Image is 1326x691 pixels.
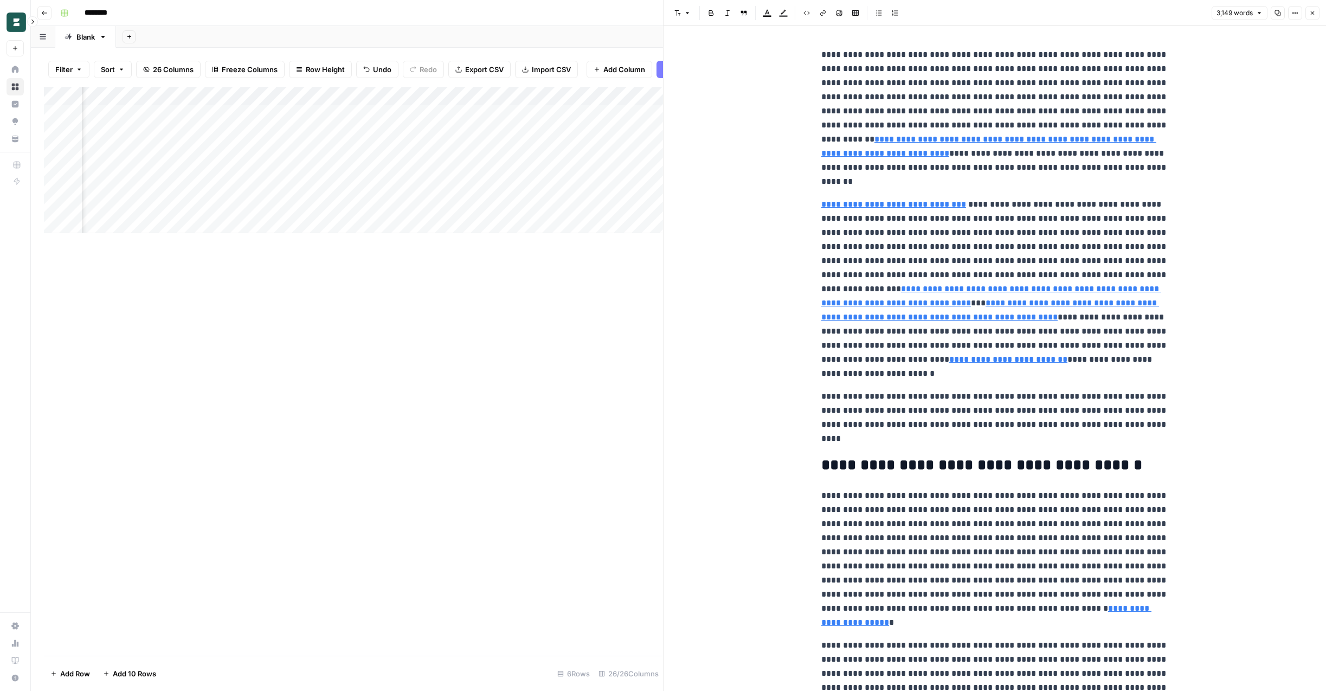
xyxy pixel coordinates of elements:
[1216,8,1253,18] span: 3,149 words
[7,113,24,130] a: Opportunities
[7,652,24,669] a: Learning Hub
[7,61,24,78] a: Home
[153,64,194,75] span: 26 Columns
[7,617,24,635] a: Settings
[373,64,391,75] span: Undo
[420,64,437,75] span: Redo
[403,61,444,78] button: Redo
[96,665,163,682] button: Add 10 Rows
[448,61,511,78] button: Export CSV
[532,64,571,75] span: Import CSV
[222,64,278,75] span: Freeze Columns
[515,61,578,78] button: Import CSV
[7,130,24,148] a: Your Data
[1212,6,1267,20] button: 3,149 words
[289,61,352,78] button: Row Height
[44,665,96,682] button: Add Row
[101,64,115,75] span: Sort
[60,668,90,679] span: Add Row
[113,668,156,679] span: Add 10 Rows
[48,61,89,78] button: Filter
[136,61,201,78] button: 26 Columns
[7,635,24,652] a: Usage
[587,61,652,78] button: Add Column
[55,26,116,48] a: Blank
[356,61,398,78] button: Undo
[7,78,24,95] a: Browse
[7,12,26,32] img: Borderless Logo
[603,64,645,75] span: Add Column
[465,64,504,75] span: Export CSV
[553,665,594,682] div: 6 Rows
[594,665,663,682] div: 26/26 Columns
[7,9,24,36] button: Workspace: Borderless
[94,61,132,78] button: Sort
[55,64,73,75] span: Filter
[7,95,24,113] a: Insights
[306,64,345,75] span: Row Height
[7,669,24,687] button: Help + Support
[76,31,95,42] div: Blank
[205,61,285,78] button: Freeze Columns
